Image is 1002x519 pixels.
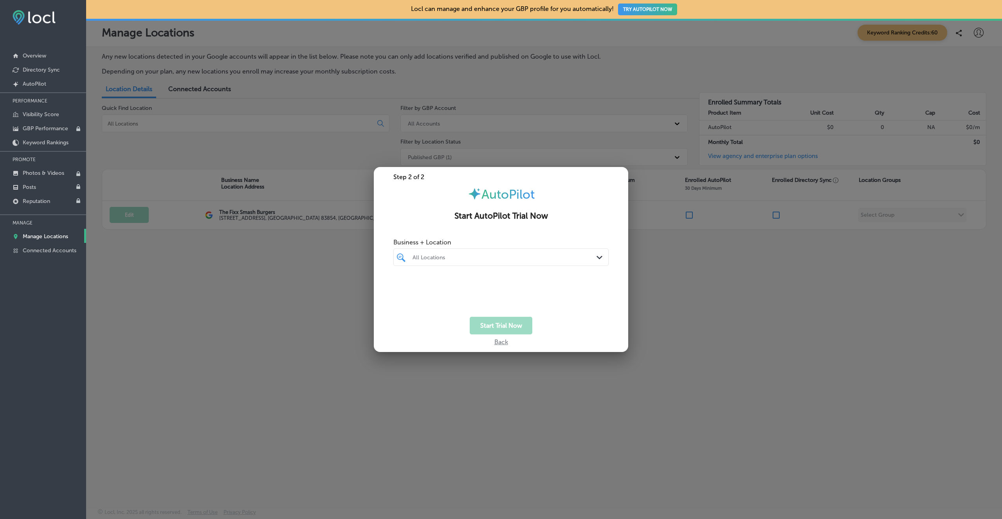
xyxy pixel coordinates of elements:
div: Back [374,334,628,346]
p: Directory Sync [23,66,60,73]
p: AutoPilot [23,81,46,87]
p: Overview [23,52,46,59]
p: Photos & Videos [23,170,64,176]
div: Step 2 of 2 [374,173,628,181]
p: Visibility Score [23,111,59,118]
p: GBP Performance [23,125,68,132]
p: Keyword Rankings [23,139,68,146]
img: autopilot-icon [468,187,481,201]
span: Business + Location [393,239,609,246]
p: Posts [23,184,36,190]
img: fda3e92497d09a02dc62c9cd864e3231.png [13,10,56,25]
p: Manage Locations [23,233,68,240]
button: Start Trial Now [470,317,532,334]
p: Connected Accounts [23,247,76,254]
div: All Locations [413,254,597,260]
h2: Start AutoPilot Trial Now [383,211,619,221]
p: Reputation [23,198,50,205]
button: TRY AUTOPILOT NOW [618,4,677,15]
span: AutoPilot [481,187,535,202]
